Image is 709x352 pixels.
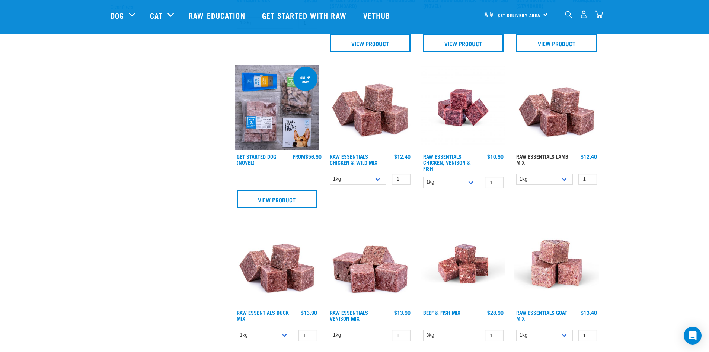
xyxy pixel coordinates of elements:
div: $13.90 [301,310,317,315]
input: 1 [485,330,504,341]
div: $12.40 [581,153,597,159]
a: View Product [237,190,317,208]
a: Dog [111,10,124,21]
input: 1 [578,330,597,341]
input: 1 [392,174,411,185]
a: Raw Essentials Goat Mix [516,311,567,320]
span: Set Delivery Area [498,14,541,16]
img: van-moving.png [484,11,494,18]
div: $56.90 [293,153,322,159]
div: $12.40 [394,153,411,159]
a: Raw Essentials Chicken & Wild Mix [330,155,377,164]
a: Raw Essentials Venison Mix [330,311,368,320]
img: ?1041 RE Lamb Mix 01 [514,65,599,150]
div: $13.90 [394,310,411,315]
a: Vethub [356,0,400,30]
a: View Product [516,34,597,52]
img: ?1041 RE Lamb Mix 01 [235,222,319,306]
input: 1 [298,330,317,341]
img: Beef Mackerel 1 [421,222,506,306]
a: View Product [423,34,504,52]
img: user.png [580,10,588,18]
div: $10.90 [487,153,504,159]
img: Goat M Ix 38448 [514,222,599,306]
input: 1 [485,177,504,188]
a: Raw Essentials Lamb Mix [516,155,568,164]
div: $28.90 [487,310,504,315]
input: 1 [392,330,411,341]
a: Raw Essentials Duck Mix [237,311,289,320]
a: Cat [150,10,163,21]
a: Beef & Fish Mix [423,311,460,314]
a: Get started with Raw [255,0,356,30]
img: home-icon@2x.png [595,10,603,18]
img: 1113 RE Venison Mix 01 [328,222,412,306]
a: Get Started Dog (Novel) [237,155,276,164]
a: Raw Essentials Chicken, Venison & Fish [423,155,471,169]
a: Raw Education [181,0,254,30]
a: View Product [330,34,411,52]
div: $13.40 [581,310,597,315]
div: Open Intercom Messenger [684,327,702,345]
div: online only [293,72,317,88]
img: NSP Dog Novel Update [235,65,319,150]
input: 1 [578,174,597,185]
span: FROM [293,155,305,158]
img: Pile Of Cubed Chicken Wild Meat Mix [328,65,412,150]
img: Chicken Venison mix 1655 [421,65,506,150]
img: home-icon-1@2x.png [565,11,572,18]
